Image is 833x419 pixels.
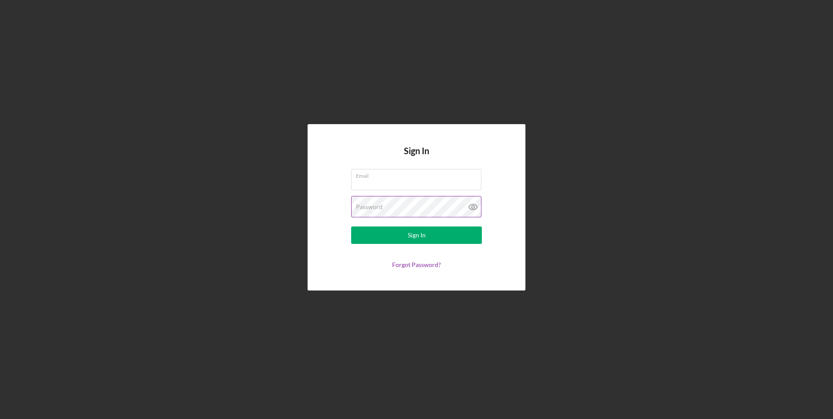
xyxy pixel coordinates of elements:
[408,226,426,244] div: Sign In
[356,203,383,210] label: Password
[356,169,481,179] label: Email
[392,261,441,268] a: Forgot Password?
[351,226,482,244] button: Sign In
[404,146,429,169] h4: Sign In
